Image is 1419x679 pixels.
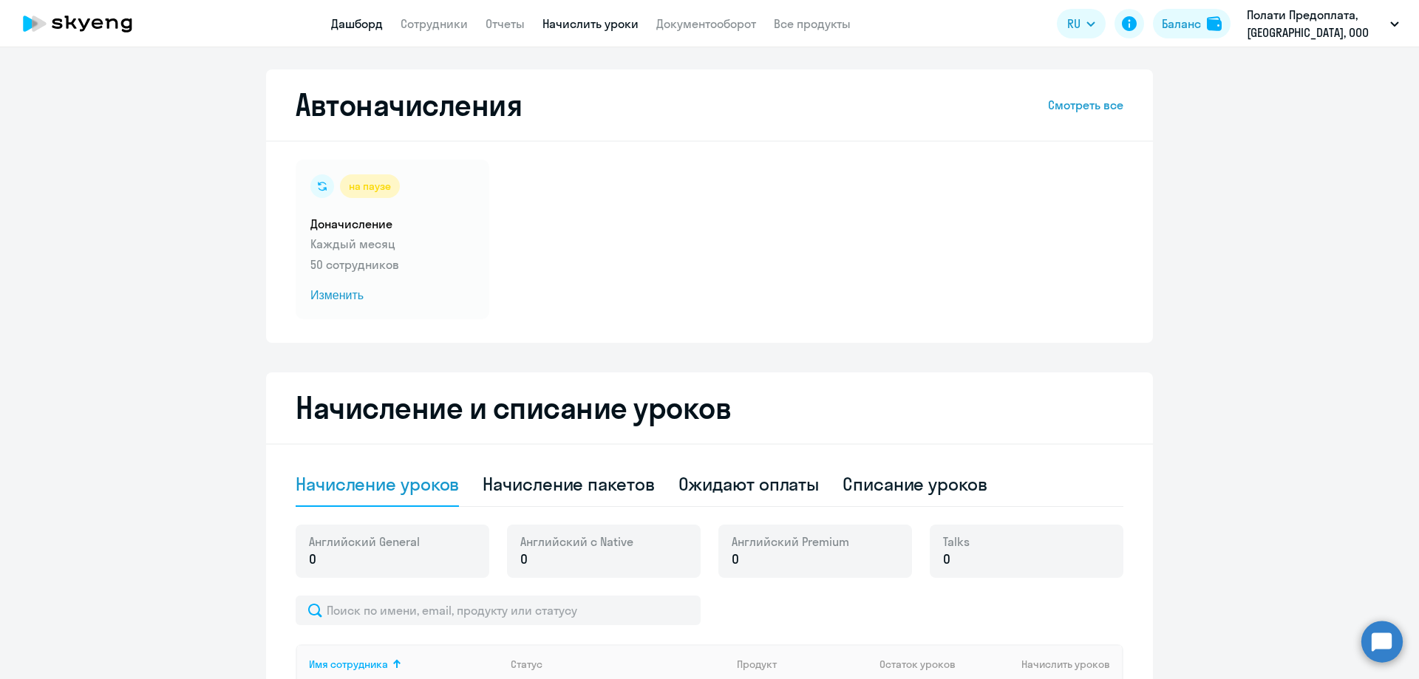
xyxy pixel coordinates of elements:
span: Talks [943,533,970,550]
span: 0 [520,550,528,569]
p: Полати Предоплата, [GEOGRAPHIC_DATA], ООО [1247,6,1384,41]
div: Продукт [737,658,868,671]
button: Полати Предоплата, [GEOGRAPHIC_DATA], ООО [1239,6,1406,41]
button: RU [1057,9,1106,38]
a: Документооборот [656,16,756,31]
div: на паузе [340,174,400,198]
div: Статус [511,658,725,671]
a: Сотрудники [401,16,468,31]
h2: Начисление и списание уроков [296,390,1123,426]
span: Английский с Native [520,533,633,550]
div: Имя сотрудника [309,658,388,671]
p: Каждый месяц [310,235,474,253]
p: 50 сотрудников [310,256,474,273]
a: Начислить уроки [542,16,639,31]
div: Статус [511,658,542,671]
a: Дашборд [331,16,383,31]
input: Поиск по имени, email, продукту или статусу [296,596,701,625]
span: Английский Premium [732,533,849,550]
div: Остаток уроков [879,658,971,671]
div: Списание уроков [843,472,987,496]
span: Изменить [310,287,474,304]
div: Имя сотрудника [309,658,499,671]
span: 0 [309,550,316,569]
div: Начисление уроков [296,472,459,496]
a: Смотреть все [1048,96,1123,114]
div: Продукт [737,658,777,671]
span: Остаток уроков [879,658,956,671]
h2: Автоначисления [296,87,522,123]
span: 0 [732,550,739,569]
button: Балансbalance [1153,9,1231,38]
span: 0 [943,550,950,569]
h5: Доначисление [310,216,474,232]
a: Отчеты [486,16,525,31]
a: Все продукты [774,16,851,31]
img: balance [1207,16,1222,31]
div: Баланс [1162,15,1201,33]
span: Английский General [309,533,420,550]
div: Ожидают оплаты [678,472,820,496]
span: RU [1067,15,1081,33]
div: Начисление пакетов [483,472,654,496]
